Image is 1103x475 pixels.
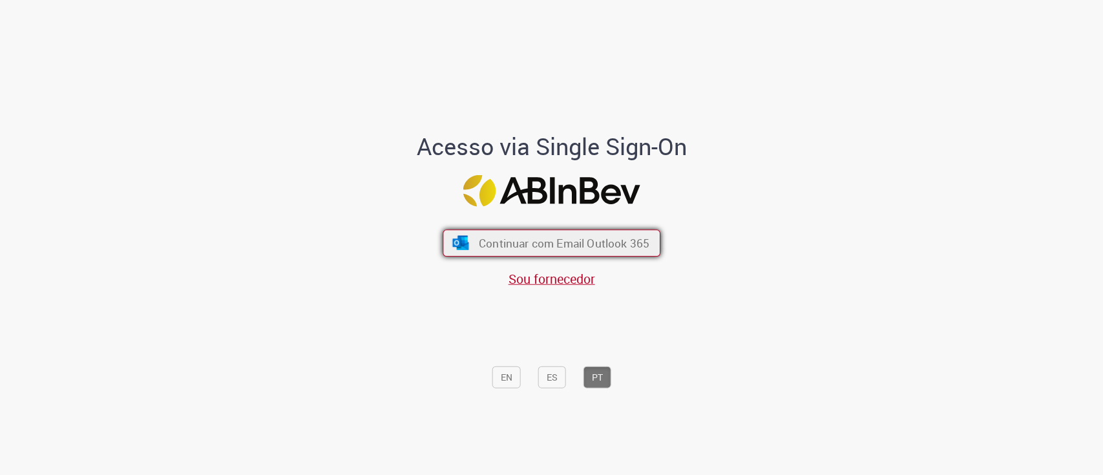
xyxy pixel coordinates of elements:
[479,235,649,250] span: Continuar com Email Outlook 365
[463,175,640,207] img: Logo ABInBev
[492,366,521,388] button: EN
[509,270,595,288] a: Sou fornecedor
[443,229,660,257] button: ícone Azure/Microsoft 360 Continuar com Email Outlook 365
[583,366,611,388] button: PT
[451,236,470,250] img: ícone Azure/Microsoft 360
[372,134,731,160] h1: Acesso via Single Sign-On
[538,366,566,388] button: ES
